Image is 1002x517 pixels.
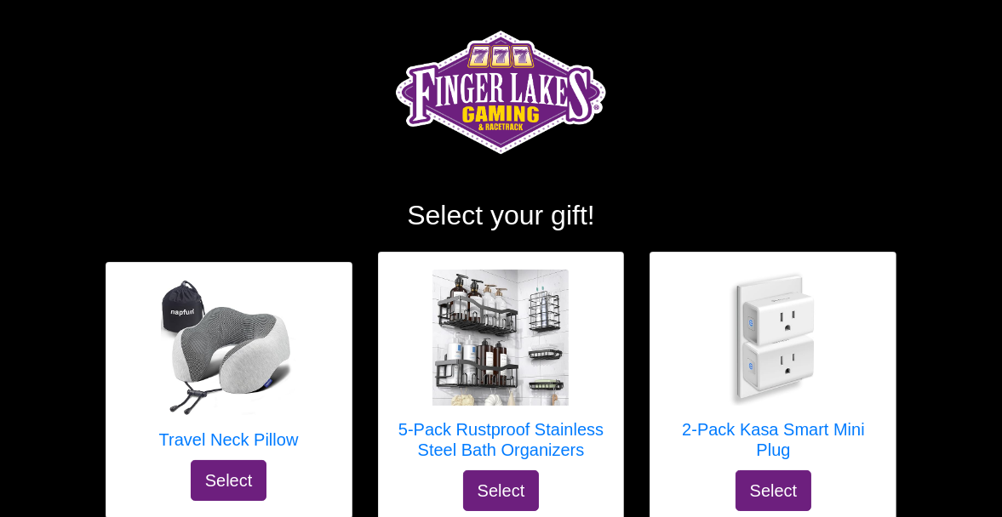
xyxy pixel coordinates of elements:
a: Travel Neck Pillow Travel Neck Pillow [159,280,299,460]
h5: 2-Pack Kasa Smart Mini Plug [667,419,879,460]
button: Select [191,460,267,501]
button: Select [736,470,812,511]
h5: 5-Pack Rustproof Stainless Steel Bath Organizers [396,419,607,460]
img: 2-Pack Kasa Smart Mini Plug [705,270,841,406]
img: Travel Neck Pillow [161,280,297,416]
h2: Select your gift! [106,199,897,231]
button: Select [463,470,540,511]
a: 5-Pack Rustproof Stainless Steel Bath Organizers 5-Pack Rustproof Stainless Steel Bath Organizers [396,270,607,470]
img: 5-Pack Rustproof Stainless Steel Bath Organizers [432,270,569,406]
h5: Travel Neck Pillow [159,429,299,450]
a: 2-Pack Kasa Smart Mini Plug 2-Pack Kasa Smart Mini Plug [667,270,879,470]
img: Logo [391,9,611,179]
